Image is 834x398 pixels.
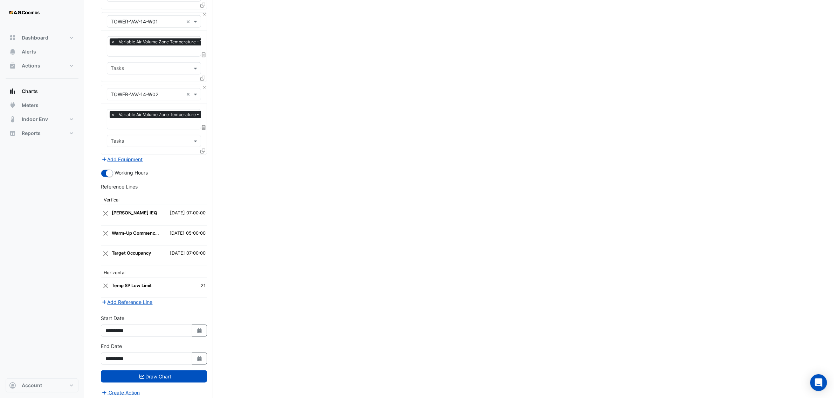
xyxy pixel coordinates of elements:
span: Account [22,382,42,389]
app-icon: Alerts [9,48,16,55]
td: Temp SP Low Limit [110,278,192,298]
strong: Target Occupancy [112,250,151,256]
span: Alerts [22,48,36,55]
button: Create Action [101,389,140,397]
span: × [110,111,116,118]
app-icon: Dashboard [9,34,16,41]
button: Reports [6,126,78,140]
app-icon: Charts [9,88,16,95]
span: Clone Favourites and Tasks from this Equipment to other Equipment [200,75,205,81]
td: Warm-Up Commenced [110,225,160,245]
app-icon: Actions [9,62,16,69]
label: Reference Lines [101,183,138,190]
fa-icon: Select Date [197,328,203,334]
button: Close [102,247,109,260]
button: Close [102,227,109,240]
button: Alerts [6,45,78,59]
span: Choose Function [201,125,207,130]
strong: [PERSON_NAME] IEQ [112,210,157,215]
button: Dashboard [6,31,78,45]
span: Meters [22,102,39,109]
label: End Date [101,342,122,350]
span: Variable Air Volume Zone Temperature - Tower L14, W02 [117,111,234,118]
button: Actions [6,59,78,73]
span: Clear [186,91,192,98]
div: Tasks [110,137,124,146]
app-icon: Indoor Env [9,116,16,123]
th: Horizontal [101,265,207,278]
td: [DATE] 05:00:00 [160,225,207,245]
span: Dashboard [22,34,48,41]
label: Start Date [101,314,124,322]
td: 21 [192,278,207,298]
td: [DATE] 07:00:00 [160,205,207,225]
button: Meters [6,98,78,112]
button: Draw Chart [101,370,207,383]
span: Variable Air Volume Zone Temperature - Tower L14, W01 [117,38,234,45]
span: Clone Favourites and Tasks from this Equipment to other Equipment [200,148,205,154]
button: Add Equipment [101,155,143,163]
button: Add Reference Line [101,298,153,306]
span: Reports [22,130,41,137]
td: Target Occupancy [110,245,160,265]
span: Clone Favourites and Tasks from this Equipment to other Equipment [200,2,205,8]
fa-icon: Select Date [197,356,203,362]
span: Choose Function [201,52,207,58]
span: Working Hours [115,170,148,176]
button: Charts [6,84,78,98]
td: [DATE] 07:00:00 [160,245,207,265]
div: Open Intercom Messenger [810,374,827,391]
span: Actions [22,62,40,69]
strong: Warm-Up Commenced [112,230,161,236]
button: Close [102,207,109,220]
img: Company Logo [8,6,40,20]
span: Charts [22,88,38,95]
th: Vertical [101,193,207,205]
app-icon: Meters [9,102,16,109]
button: Close [102,279,109,293]
button: Account [6,378,78,392]
strong: Temp SP Low Limit [112,283,152,288]
div: Tasks [110,64,124,73]
td: NABERS IEQ [110,205,160,225]
button: Indoor Env [6,112,78,126]
app-icon: Reports [9,130,16,137]
span: Indoor Env [22,116,48,123]
span: × [110,38,116,45]
span: Clear [186,18,192,25]
button: Close [202,13,207,17]
button: Close [202,85,207,90]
